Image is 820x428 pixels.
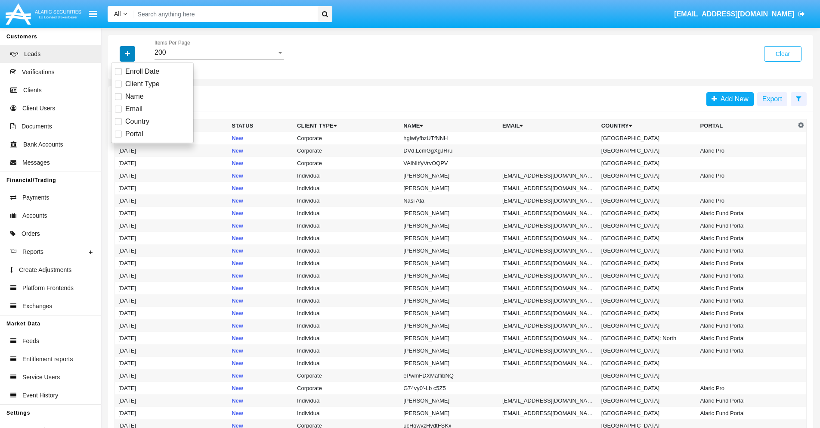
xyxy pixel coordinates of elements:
[598,269,697,282] td: [GEOGRAPHIC_DATA]
[115,219,229,232] td: [DATE]
[294,332,400,344] td: Individual
[23,140,63,149] span: Bank Accounts
[115,244,229,257] td: [DATE]
[499,294,598,307] td: [EMAIL_ADDRESS][DOMAIN_NAME]
[228,394,294,407] td: New
[400,194,499,207] td: Nasi Ata
[294,157,400,169] td: Corporate
[22,247,43,256] span: Reports
[598,232,697,244] td: [GEOGRAPHIC_DATA]
[697,307,796,319] td: Alaric Fund Portal
[697,394,796,407] td: Alaric Fund Portal
[400,232,499,244] td: [PERSON_NAME]
[400,357,499,369] td: [PERSON_NAME]
[697,319,796,332] td: Alaric Fund Portal
[400,182,499,194] td: [PERSON_NAME]
[499,319,598,332] td: [EMAIL_ADDRESS][DOMAIN_NAME]
[598,357,697,369] td: [GEOGRAPHIC_DATA]
[19,266,71,275] span: Create Adjustments
[294,194,400,207] td: Individual
[228,282,294,294] td: New
[598,144,697,157] td: [GEOGRAPHIC_DATA]
[499,207,598,219] td: [EMAIL_ADDRESS][DOMAIN_NAME]
[294,344,400,357] td: Individual
[228,269,294,282] td: New
[228,182,294,194] td: New
[598,194,697,207] td: [GEOGRAPHIC_DATA]
[294,169,400,182] td: Individual
[294,119,400,132] th: Client Type
[228,257,294,269] td: New
[115,182,229,194] td: [DATE]
[598,282,697,294] td: [GEOGRAPHIC_DATA]
[115,194,229,207] td: [DATE]
[499,232,598,244] td: [EMAIL_ADDRESS][DOMAIN_NAME]
[294,132,400,144] td: Corporate
[228,332,294,344] td: New
[228,144,294,157] td: New
[22,193,49,202] span: Payments
[228,369,294,382] td: New
[24,50,40,59] span: Leads
[228,382,294,394] td: New
[125,79,160,89] span: Client Type
[499,182,598,194] td: [EMAIL_ADDRESS][DOMAIN_NAME]
[294,319,400,332] td: Individual
[115,294,229,307] td: [DATE]
[499,244,598,257] td: [EMAIL_ADDRESS][DOMAIN_NAME]
[499,194,598,207] td: [EMAIL_ADDRESS][DOMAIN_NAME]
[125,104,142,114] span: Email
[115,207,229,219] td: [DATE]
[228,344,294,357] td: New
[23,86,42,95] span: Clients
[697,169,796,182] td: Alaric Pro
[499,269,598,282] td: [EMAIL_ADDRESS][DOMAIN_NAME]
[670,2,809,26] a: [EMAIL_ADDRESS][DOMAIN_NAME]
[697,332,796,344] td: Alaric Fund Portal
[499,282,598,294] td: [EMAIL_ADDRESS][DOMAIN_NAME]
[499,307,598,319] td: [EMAIL_ADDRESS][DOMAIN_NAME]
[400,269,499,282] td: [PERSON_NAME]
[400,207,499,219] td: [PERSON_NAME]
[22,68,54,77] span: Verifications
[228,307,294,319] td: New
[400,144,499,157] td: DVd.LcmGgXgJRru
[499,332,598,344] td: [EMAIL_ADDRESS][DOMAIN_NAME]
[228,319,294,332] td: New
[598,257,697,269] td: [GEOGRAPHIC_DATA]
[115,382,229,394] td: [DATE]
[697,232,796,244] td: Alaric Fund Portal
[499,394,598,407] td: [EMAIL_ADDRESS][DOMAIN_NAME]
[706,92,754,106] a: Add New
[598,157,697,169] td: [GEOGRAPHIC_DATA]
[400,169,499,182] td: [PERSON_NAME]
[115,157,229,169] td: [DATE]
[22,391,58,400] span: Event History
[499,257,598,269] td: [EMAIL_ADDRESS][DOMAIN_NAME]
[125,129,143,139] span: Portal
[598,307,697,319] td: [GEOGRAPHIC_DATA]
[228,244,294,257] td: New
[228,407,294,419] td: New
[764,46,801,62] button: Clear
[400,307,499,319] td: [PERSON_NAME]
[294,282,400,294] td: Individual
[115,357,229,369] td: [DATE]
[294,369,400,382] td: Corporate
[22,337,39,346] span: Feeds
[294,307,400,319] td: Individual
[598,132,697,144] td: [GEOGRAPHIC_DATA]
[133,6,315,22] input: Search
[115,407,229,419] td: [DATE]
[697,119,796,132] th: Portal
[400,257,499,269] td: [PERSON_NAME]
[400,319,499,332] td: [PERSON_NAME]
[598,182,697,194] td: [GEOGRAPHIC_DATA]
[400,344,499,357] td: [PERSON_NAME]
[598,219,697,232] td: [GEOGRAPHIC_DATA]
[400,407,499,419] td: [PERSON_NAME]
[115,257,229,269] td: [DATE]
[294,257,400,269] td: Individual
[115,232,229,244] td: [DATE]
[598,207,697,219] td: [GEOGRAPHIC_DATA]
